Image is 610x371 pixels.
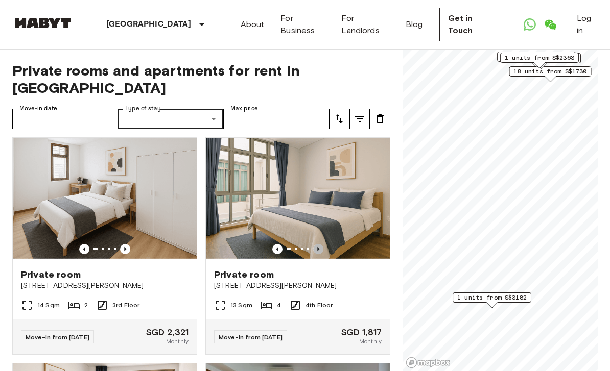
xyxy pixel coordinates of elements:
[329,109,349,129] button: tune
[349,109,370,129] button: tune
[341,328,382,337] span: SGD 1,817
[21,281,189,291] span: [STREET_ADDRESS][PERSON_NAME]
[219,333,283,341] span: Move-in from [DATE]
[146,328,189,337] span: SGD 2,321
[13,138,197,260] img: Marketing picture of unit SG-01-001-019-02
[37,301,60,310] span: 14 Sqm
[230,104,258,113] label: Max price
[520,14,540,35] a: Open WhatsApp
[359,337,382,346] span: Monthly
[166,337,189,346] span: Monthly
[505,53,574,62] span: 1 units from S$2363
[79,244,89,254] button: Previous image
[12,137,197,355] a: Marketing picture of unit SG-01-001-019-02Previous imagePrevious imagePrivate room[STREET_ADDRESS...
[500,53,579,68] div: Map marker
[230,301,252,310] span: 13 Sqm
[577,12,598,37] a: Log in
[540,14,560,35] a: Open WeChat
[125,104,161,113] label: Type of stay
[205,137,390,355] a: Marketing picture of unit SG-01-001-023-03Previous imagePrevious imagePrivate room[STREET_ADDRESS...
[453,292,531,308] div: Map marker
[280,12,325,37] a: For Business
[277,301,281,310] span: 4
[84,301,88,310] span: 2
[439,8,504,41] a: Get in Touch
[497,52,576,67] div: Map marker
[206,138,390,260] img: Marketing picture of unit SG-01-001-023-03
[112,301,139,310] span: 3rd Floor
[12,62,390,96] span: Private rooms and apartments for rent in [GEOGRAPHIC_DATA]
[509,66,591,82] div: Map marker
[406,357,451,368] a: Mapbox logo
[370,109,390,129] button: tune
[306,301,333,310] span: 4th Floor
[214,268,274,281] span: Private room
[341,12,389,37] a: For Landlords
[26,333,89,341] span: Move-in from [DATE]
[12,18,74,28] img: Habyt
[120,244,130,254] button: Previous image
[457,293,527,302] span: 1 units from S$3182
[272,244,283,254] button: Previous image
[502,53,581,69] div: Map marker
[21,268,81,281] span: Private room
[214,281,382,291] span: [STREET_ADDRESS][PERSON_NAME]
[406,18,423,31] a: Blog
[12,109,118,129] input: Choose date
[106,18,192,31] p: [GEOGRAPHIC_DATA]
[241,18,265,31] a: About
[19,104,57,113] label: Move-in date
[502,52,571,61] span: 1 units from S$2547
[313,244,323,254] button: Previous image
[513,67,586,76] span: 18 units from S$1730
